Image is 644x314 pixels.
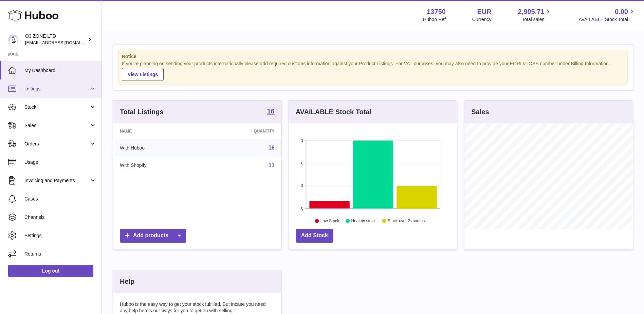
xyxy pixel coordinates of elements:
span: Listings [24,86,89,92]
span: Channels [24,214,96,221]
span: 2,905.71 [518,7,545,16]
text: Healthy stock [351,219,376,223]
td: With Huboo [113,139,204,157]
a: View Listings [122,68,164,81]
a: 16 [269,145,275,151]
strong: 16 [267,108,274,115]
h3: AVAILABLE Stock Total [296,107,371,117]
td: With Shopify [113,157,204,174]
span: AVAILABLE Stock Total [578,16,636,23]
div: O3 ZONE LTD [25,33,86,46]
h3: Help [120,277,134,286]
a: 16 [267,108,274,116]
span: Returns [24,251,96,257]
span: 0.00 [615,7,628,16]
span: Invoicing and Payments [24,177,89,184]
span: Total sales [522,16,552,23]
text: 6 [301,161,303,165]
span: Settings [24,232,96,239]
a: Add products [120,229,186,243]
a: 0.00 AVAILABLE Stock Total [578,7,636,23]
text: 9 [301,138,303,142]
h3: Sales [471,107,489,117]
div: Huboo Ref [423,16,446,23]
span: Orders [24,141,89,147]
strong: Notice [122,53,624,60]
p: Huboo is the easy way to get your stock fulfilled. But incase you need any help here's our ways f... [120,301,275,314]
strong: EUR [477,7,491,16]
div: If you're planning on sending your products internationally please add required customs informati... [122,60,624,81]
span: Stock [24,104,89,110]
img: hello@o3zoneltd.co.uk [8,34,18,45]
span: [EMAIL_ADDRESS][DOMAIN_NAME] [25,40,100,45]
a: Log out [8,265,93,277]
h3: Total Listings [120,107,164,117]
strong: 13750 [427,7,446,16]
div: Currency [472,16,492,23]
text: Stock over 2 months [388,219,425,223]
a: 11 [269,162,275,168]
text: Low Stock [320,219,339,223]
span: My Dashboard [24,67,96,74]
th: Name [113,123,204,139]
a: Add Stock [296,229,333,243]
span: Cases [24,196,96,202]
a: 2,905.71 Total sales [518,7,552,23]
span: Sales [24,122,89,129]
th: Quantity [204,123,281,139]
text: 0 [301,206,303,210]
text: 3 [301,184,303,188]
span: Usage [24,159,96,165]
